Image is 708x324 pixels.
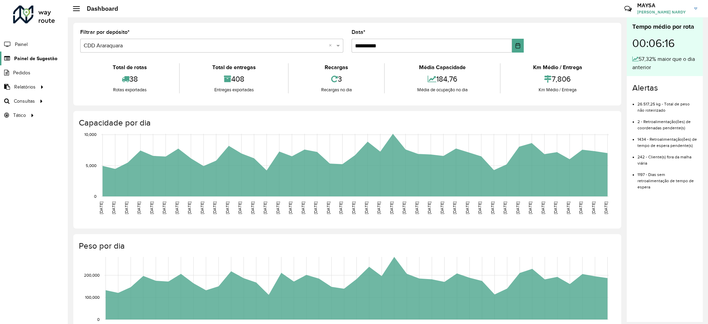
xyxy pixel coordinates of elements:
text: [DATE] [376,202,381,214]
text: [DATE] [326,202,330,214]
text: [DATE] [604,202,608,214]
text: [DATE] [578,202,583,214]
text: 100,000 [85,295,100,299]
h3: MAYSA [637,2,689,9]
span: Consultas [14,98,35,105]
div: Total de rotas [82,63,177,72]
text: [DATE] [263,202,267,214]
div: Total de entregas [181,63,286,72]
text: [DATE] [276,202,280,214]
div: Média Capacidade [386,63,498,72]
h4: Alertas [632,83,697,93]
li: 1434 - Retroalimentação(ões) de tempo de espera pendente(s) [637,131,697,149]
button: Choose Date [512,39,524,53]
span: Tático [13,112,26,119]
div: Km Médio / Entrega [502,86,613,93]
span: [PERSON_NAME] NARDY [637,9,689,15]
div: Rotas exportadas [82,86,177,93]
div: 38 [82,72,177,86]
text: [DATE] [490,202,495,214]
text: [DATE] [200,202,204,214]
span: Clear all [329,41,335,50]
div: Recargas no dia [290,86,382,93]
text: [DATE] [528,202,532,214]
li: 26.517,25 kg - Total de peso não roteirizado [637,96,697,113]
text: 200,000 [84,273,100,277]
text: [DATE] [566,202,570,214]
label: Data [352,28,365,36]
div: 7,806 [502,72,613,86]
text: [DATE] [288,202,292,214]
text: [DATE] [465,202,469,214]
text: [DATE] [591,202,596,214]
h2: Dashboard [80,5,118,12]
span: Painel de Sugestão [14,55,57,62]
label: Filtrar por depósito [80,28,130,36]
text: [DATE] [477,202,482,214]
text: [DATE] [162,202,166,214]
text: [DATE] [225,202,230,214]
text: [DATE] [137,202,141,214]
div: 57,32% maior que o dia anterior [632,55,697,72]
text: [DATE] [175,202,179,214]
span: Painel [15,41,28,48]
div: Média de ocupação no dia [386,86,498,93]
span: Relatórios [14,83,36,91]
text: [DATE] [440,202,444,214]
span: Pedidos [13,69,30,76]
text: [DATE] [187,202,192,214]
text: [DATE] [338,202,343,214]
text: [DATE] [541,202,545,214]
div: Km Médio / Entrega [502,63,613,72]
h4: Capacidade por dia [79,118,614,128]
text: [DATE] [313,202,318,214]
li: 242 - Cliente(s) fora da malha viária [637,149,697,166]
text: [DATE] [503,202,507,214]
text: [DATE] [351,202,356,214]
text: [DATE] [452,202,457,214]
text: [DATE] [402,202,406,214]
text: 5,000 [86,163,96,168]
text: [DATE] [149,202,154,214]
text: [DATE] [237,202,242,214]
h4: Peso por dia [79,241,614,251]
text: 10,000 [84,132,96,137]
text: [DATE] [301,202,305,214]
a: Contato Rápido [621,1,635,16]
text: 0 [97,317,100,322]
text: [DATE] [111,202,116,214]
text: [DATE] [389,202,394,214]
text: [DATE] [99,202,103,214]
div: 408 [181,72,286,86]
text: [DATE] [515,202,520,214]
li: 1197 - Dias sem retroalimentação de tempo de espera [637,166,697,190]
text: [DATE] [124,202,129,214]
li: 2 - Retroalimentação(ões) de coordenadas pendente(s) [637,113,697,131]
div: 00:06:16 [632,31,697,55]
div: 3 [290,72,382,86]
text: [DATE] [250,202,255,214]
text: [DATE] [414,202,419,214]
text: [DATE] [212,202,217,214]
div: Tempo médio por rota [632,22,697,31]
text: [DATE] [553,202,558,214]
text: 0 [94,194,96,198]
text: [DATE] [364,202,369,214]
div: Entregas exportadas [181,86,286,93]
div: Recargas [290,63,382,72]
div: 184,76 [386,72,498,86]
text: [DATE] [427,202,431,214]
